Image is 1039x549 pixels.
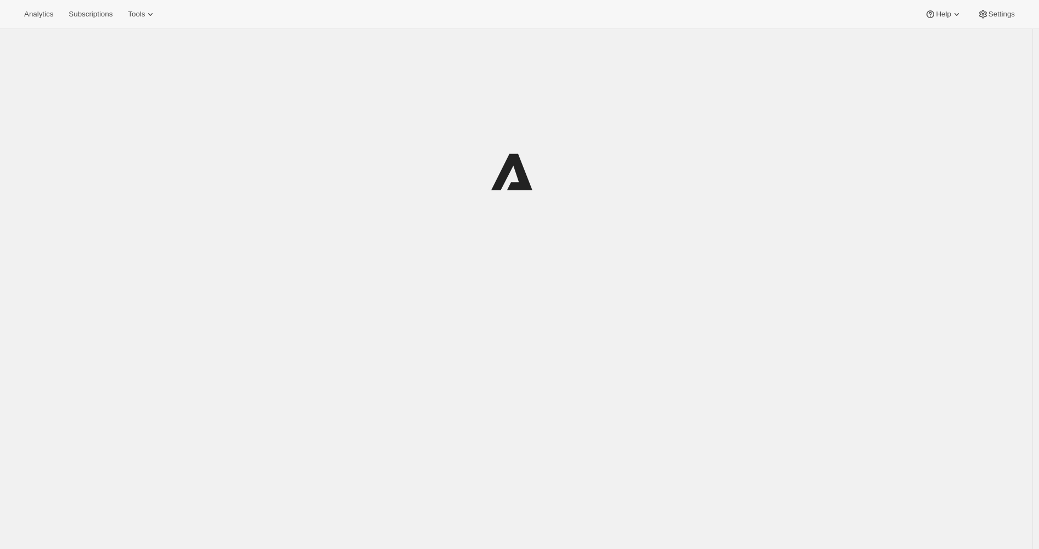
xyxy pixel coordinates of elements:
[971,7,1021,22] button: Settings
[918,7,968,22] button: Help
[128,10,145,19] span: Tools
[62,7,119,22] button: Subscriptions
[69,10,113,19] span: Subscriptions
[989,10,1015,19] span: Settings
[24,10,53,19] span: Analytics
[18,7,60,22] button: Analytics
[121,7,162,22] button: Tools
[936,10,951,19] span: Help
